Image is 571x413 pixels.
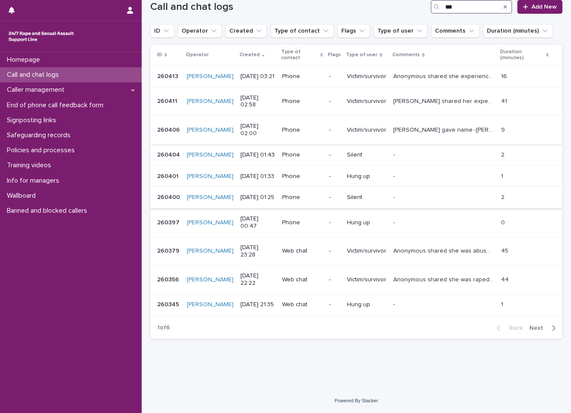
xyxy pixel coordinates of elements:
p: - [329,247,340,255]
p: - [329,73,340,80]
p: 2 [501,150,506,159]
p: Phone [282,173,322,180]
p: [DATE] 03:21 [240,73,275,80]
p: Caller gave name -Maryann, gave emotional support and validated feelings [393,125,495,134]
p: Flags [328,50,341,60]
p: - [329,219,340,226]
p: 9 [501,125,507,134]
p: 260345 [157,299,181,308]
p: Web chat [282,247,322,255]
p: Phone [282,219,322,226]
p: [DATE] 02:00 [240,123,275,137]
p: - [393,192,397,201]
tr: 260406260406 [PERSON_NAME] [DATE] 02:00Phone-Victim/survivor[PERSON_NAME] gave name -[PERSON_NAME... [150,116,562,145]
p: [DATE] 22:22 [240,272,275,287]
p: Caller management [3,86,71,94]
p: Victim/survivor [347,276,386,283]
p: End of phone call feedback form [3,101,110,109]
p: - [329,301,340,308]
p: Hung up [347,219,386,226]
p: 44 [501,274,510,283]
p: - [329,276,340,283]
p: Info for managers [3,177,66,185]
p: Operator [186,50,209,60]
button: Flags [337,24,370,38]
tr: 260401260401 [PERSON_NAME] [DATE] 01:33Phone-Hung up-- 11 [150,166,562,187]
a: [PERSON_NAME] [187,247,234,255]
a: [PERSON_NAME] [187,173,234,180]
p: - [393,150,397,159]
p: ID [157,50,162,60]
a: [PERSON_NAME] [187,127,234,134]
p: Comments [392,50,420,60]
p: Web chat [282,301,322,308]
p: Hung up [347,301,386,308]
p: Homepage [3,56,47,64]
p: 0 [501,217,507,226]
button: ID [150,24,174,38]
p: [DATE] 01:43 [240,151,275,159]
p: Signposting links [3,116,63,124]
p: Hung up [347,173,386,180]
button: Operator [178,24,222,38]
p: Anonymous shared she experienced sexual violence from her ex-partner. Gave emotional support and ... [393,71,495,80]
p: Phone [282,194,322,201]
a: [PERSON_NAME] [187,301,234,308]
p: - [393,171,397,180]
p: 260413 [157,71,180,80]
span: Next [529,325,548,331]
img: rhQMoQhaT3yELyF149Cw [7,28,76,45]
button: Back [490,324,526,332]
a: [PERSON_NAME] [187,194,234,201]
p: - [329,173,340,180]
p: Anonymous shared she was raped by her partner. Explored feelings and gave emotional support. [393,274,495,283]
p: [DATE] 21:35 [240,301,275,308]
p: - [329,127,340,134]
a: [PERSON_NAME] [187,98,234,105]
p: 1 of 6 [150,317,177,338]
p: 260404 [157,150,182,159]
p: - [329,194,340,201]
p: Victim/survivor [347,247,386,255]
span: Add New [532,4,557,10]
button: Type of user [374,24,428,38]
p: Silent [347,151,386,159]
p: Margaret shared her experience of domestic violence with her ex-partner . She mentioned she has n... [393,96,495,105]
button: Created [225,24,267,38]
p: Victim/survivor [347,98,386,105]
p: 45 [501,246,510,255]
tr: 260400260400 [PERSON_NAME] [DATE] 01:25Phone-Silent-- 22 [150,187,562,208]
button: Comments [431,24,480,38]
p: Victim/survivor [347,127,386,134]
p: Call and chat logs [3,71,66,79]
p: 260379 [157,246,181,255]
p: 260401 [157,171,180,180]
tr: 260345260345 [PERSON_NAME] [DATE] 21:35Web chat-Hung up-- 11 [150,294,562,315]
tr: 260411260411 [PERSON_NAME] [DATE] 02:58Phone-Victim/survivor[PERSON_NAME] shared her experience o... [150,87,562,116]
tr: 260404260404 [PERSON_NAME] [DATE] 01:43Phone-Silent-- 22 [150,144,562,166]
p: Phone [282,151,322,159]
p: Type of user [346,50,377,60]
p: Silent [347,194,386,201]
p: Phone [282,98,322,105]
p: - [393,299,397,308]
p: 260397 [157,217,181,226]
p: - [393,217,397,226]
span: Back [504,325,522,331]
p: [DATE] 00:47 [240,215,275,230]
p: [DATE] 01:25 [240,194,275,201]
p: 260411 [157,96,179,105]
a: [PERSON_NAME] [187,276,234,283]
p: 16 [501,71,509,80]
p: 1 [501,299,505,308]
p: 260356 [157,274,181,283]
p: Wallboard [3,192,43,200]
tr: 260356260356 [PERSON_NAME] [DATE] 22:22Web chat-Victim/survivorAnonymous shared she was raped by ... [150,265,562,294]
a: [PERSON_NAME] [187,219,234,226]
tr: 260397260397 [PERSON_NAME] [DATE] 00:47Phone-Hung up-- 00 [150,208,562,237]
p: Created [240,50,260,60]
a: Powered By Stacker [334,398,378,403]
p: Safeguarding records [3,131,77,139]
p: Banned and blocked callers [3,207,94,215]
p: Web chat [282,276,322,283]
